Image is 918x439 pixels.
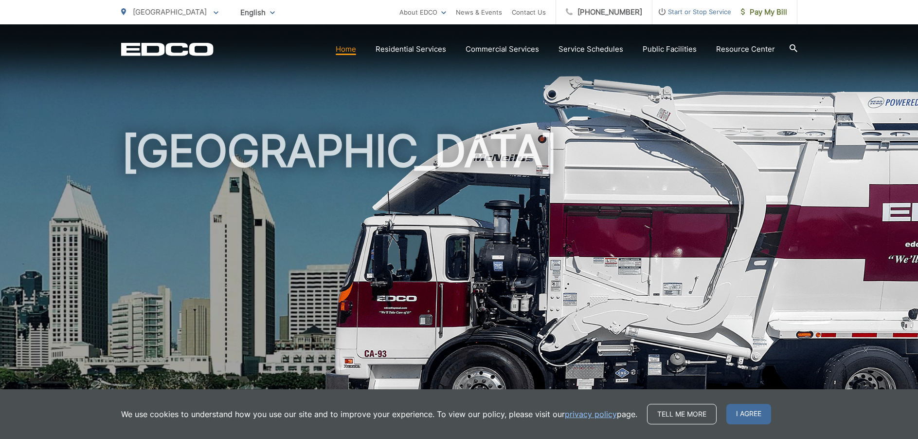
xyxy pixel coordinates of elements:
[376,43,446,55] a: Residential Services
[716,43,775,55] a: Resource Center
[512,6,546,18] a: Contact Us
[466,43,539,55] a: Commercial Services
[741,6,787,18] span: Pay My Bill
[643,43,697,55] a: Public Facilities
[565,408,617,420] a: privacy policy
[121,127,797,435] h1: [GEOGRAPHIC_DATA]
[726,404,771,424] span: I agree
[336,43,356,55] a: Home
[399,6,446,18] a: About EDCO
[121,408,637,420] p: We use cookies to understand how you use our site and to improve your experience. To view our pol...
[456,6,502,18] a: News & Events
[133,7,207,17] span: [GEOGRAPHIC_DATA]
[647,404,717,424] a: Tell me more
[558,43,623,55] a: Service Schedules
[233,4,282,21] span: English
[121,42,214,56] a: EDCD logo. Return to the homepage.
